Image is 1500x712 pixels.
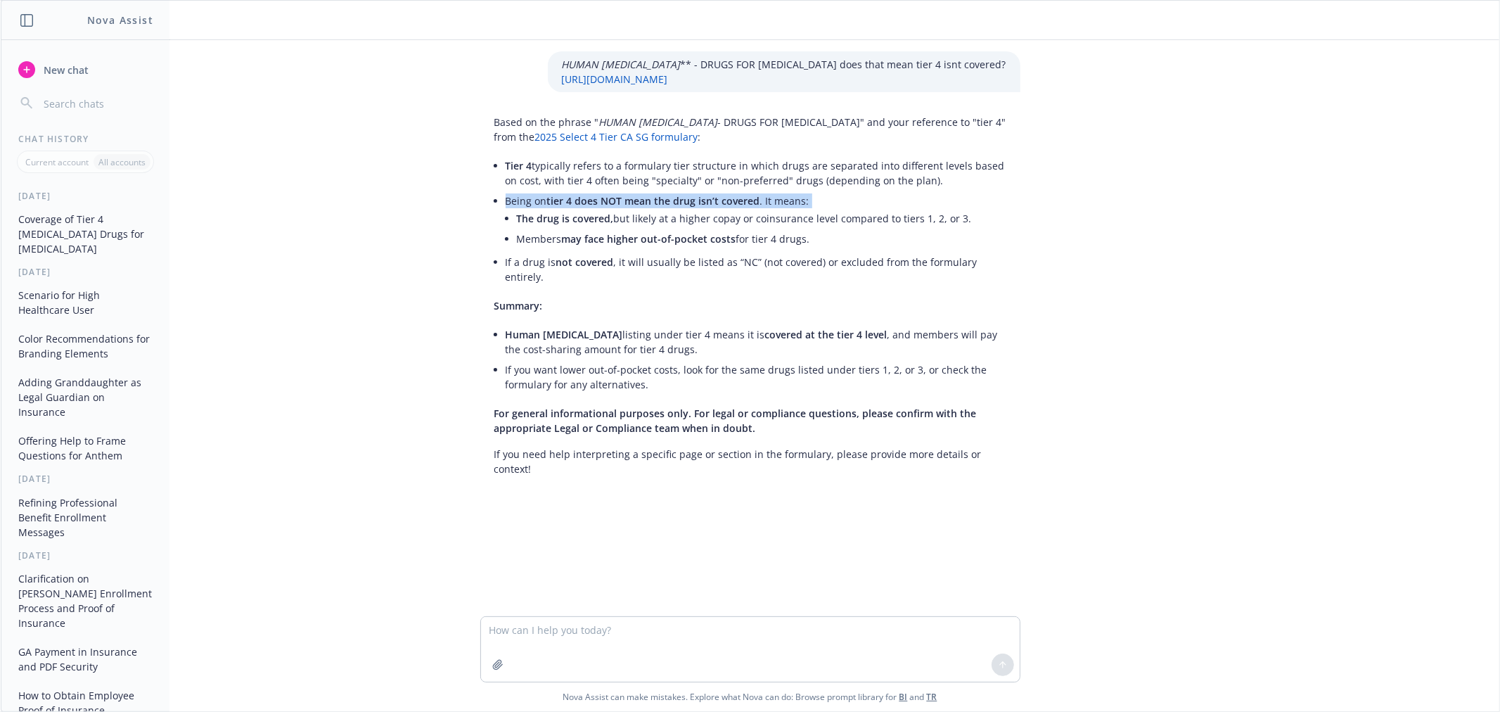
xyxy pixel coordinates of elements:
[494,447,1006,476] p: If you need help interpreting a specific page or section in the formulary, please provide more de...
[506,360,1006,395] li: If you want lower out-of-pocket costs, look for the same drugs listed under tiers 1, 2, or 3, or ...
[927,691,937,703] a: TR
[535,130,698,144] a: 2025 Select 4 Tier CA SG formulary
[899,691,908,703] a: BI
[517,212,614,225] span: The drug is covered,
[1,549,169,561] div: [DATE]
[1,133,169,145] div: Chat History
[13,429,158,467] button: Offering Help to Frame Questions for Anthem
[494,299,543,312] span: Summary:
[506,155,1006,191] li: typically refers to a formulary tier structure in which drugs are separated into different levels...
[13,567,158,635] button: Clarification on [PERSON_NAME] Enrollment Process and Proof of Insurance
[506,252,1006,287] li: If a drug is , it will usually be listed as “NC” (not covered) or excluded from the formulary ent...
[765,328,887,341] span: covered at the tier 4 level
[494,115,1006,144] p: Based on the phrase " - DRUGS FOR [MEDICAL_DATA]" and your reference to "tier 4" from the :
[562,58,681,71] em: HUMAN [MEDICAL_DATA]
[1,473,169,485] div: [DATE]
[506,191,1006,252] li: Being on . It means:
[506,328,623,341] span: Human [MEDICAL_DATA]
[1,266,169,278] div: [DATE]
[41,63,89,77] span: New chat
[494,407,977,435] span: For general informational purposes only. For legal or compliance questions, please confirm with t...
[1,190,169,202] div: [DATE]
[13,371,158,424] button: Adding Granddaughter as Legal Guardian on Insurance
[13,491,158,544] button: Refining Professional Benefit Enrollment Messages
[98,156,146,168] p: All accounts
[517,208,1006,229] li: but likely at a higher copay or coinsurance level compared to tiers 1, 2, or 3.
[506,324,1006,360] li: listing under tier 4 means it is , and members will pay the cost-sharing amount for tier 4 drugs.
[13,208,158,260] button: Coverage of Tier 4 [MEDICAL_DATA] Drugs for [MEDICAL_DATA]
[87,13,153,27] h1: Nova Assist
[13,327,158,365] button: Color Recommendations for Branding Elements
[562,232,736,246] span: may face higher out-of-pocket costs
[547,194,760,208] span: tier 4 does NOT mean the drug isn’t covered
[13,284,158,322] button: Scenario for High Healthcare User
[41,94,153,113] input: Search chats
[13,640,158,678] button: GA Payment in Insurance and PDF Security
[6,682,1494,711] span: Nova Assist can make mistakes. Explore what Nova can do: Browse prompt library for and
[599,115,718,129] em: HUMAN [MEDICAL_DATA]
[517,229,1006,249] li: Members for tier 4 drugs.
[556,255,614,269] span: not covered
[562,72,668,86] a: [URL][DOMAIN_NAME]
[506,159,532,172] span: Tier 4
[562,57,1006,87] p: ** - DRUGS FOR [MEDICAL_DATA] does that mean tier 4 isnt covered?
[13,57,158,82] button: New chat
[25,156,89,168] p: Current account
